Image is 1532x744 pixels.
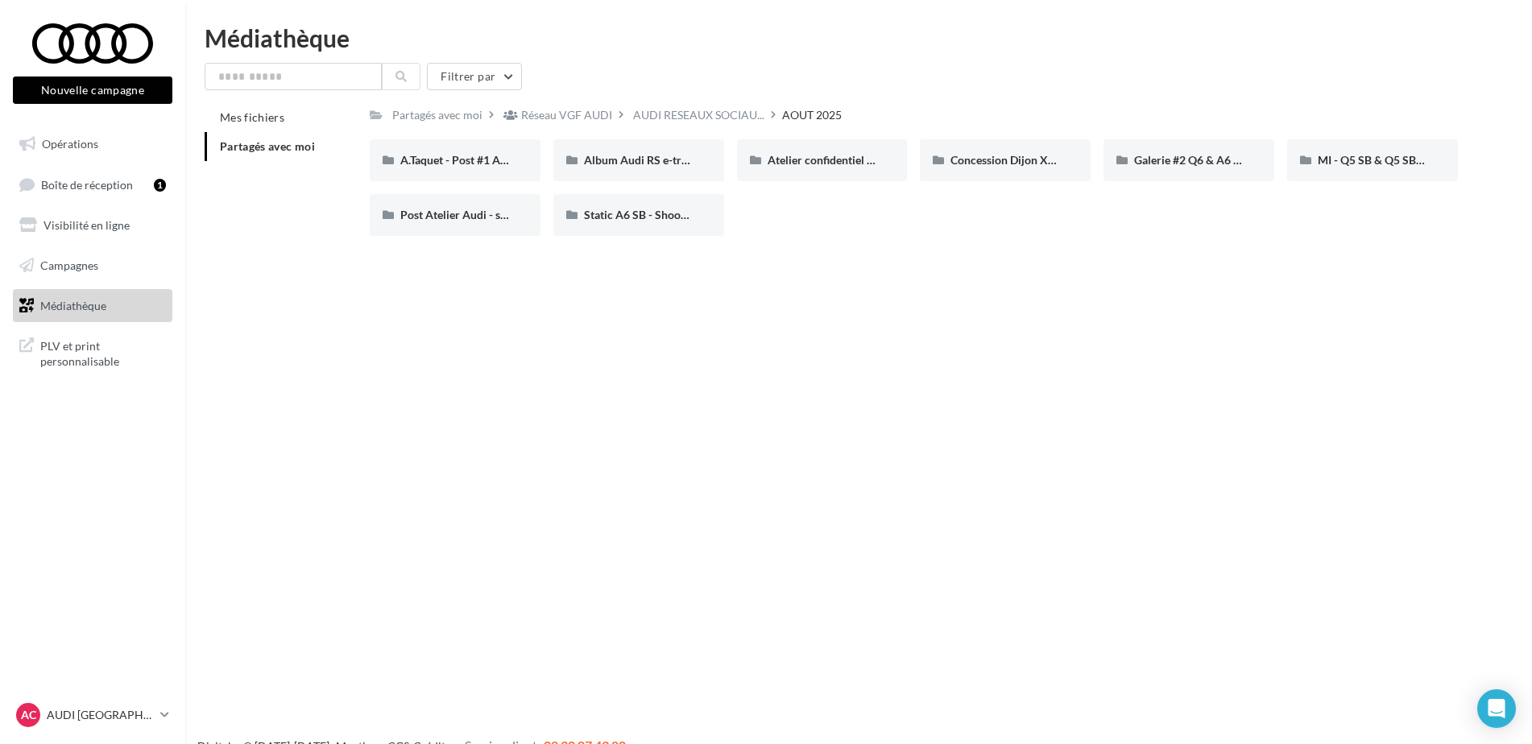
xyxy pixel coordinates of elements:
[205,26,1513,50] div: Médiathèque
[1134,153,1320,167] span: Galerie #2 Q6 & A6 SB - Shooting NV
[584,153,826,167] span: Album Audi RS e-tron GT (e-tron GT attack plan)
[40,298,106,312] span: Médiathèque
[13,76,172,104] button: Nouvelle campagne
[40,258,98,272] span: Campagnes
[584,208,719,221] span: Static A6 SB - Shooting NV
[10,209,176,242] a: Visibilité en ligne
[950,153,1062,167] span: Concession Dijon XhX
[10,127,176,161] a: Opérations
[392,107,482,123] div: Partagés avec moi
[521,107,612,123] div: Réseau VGF AUDI
[1318,153,1461,167] span: MI - Q5 SB & Q5 SB e-hybrid
[10,289,176,323] a: Médiathèque
[427,63,522,90] button: Filtrer par
[400,208,578,221] span: Post Atelier Audi - session Business
[41,177,133,191] span: Boîte de réception
[10,329,176,376] a: PLV et print personnalisable
[633,107,764,123] span: AUDI RESEAUX SOCIAU...
[10,167,176,202] a: Boîte de réception1
[220,139,315,153] span: Partagés avec moi
[40,335,166,370] span: PLV et print personnalisable
[10,249,176,283] a: Campagnes
[154,179,166,192] div: 1
[47,707,154,723] p: AUDI [GEOGRAPHIC_DATA]
[400,153,532,167] span: A.Taquet - Post #1 Audi S3
[13,700,172,730] a: AC AUDI [GEOGRAPHIC_DATA]
[220,110,284,124] span: Mes fichiers
[782,107,842,123] div: AOUT 2025
[43,218,130,232] span: Visibilité en ligne
[42,137,98,151] span: Opérations
[21,707,36,723] span: AC
[1477,689,1516,728] div: Open Intercom Messenger
[768,153,957,167] span: Atelier confidentiel [PERSON_NAME]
